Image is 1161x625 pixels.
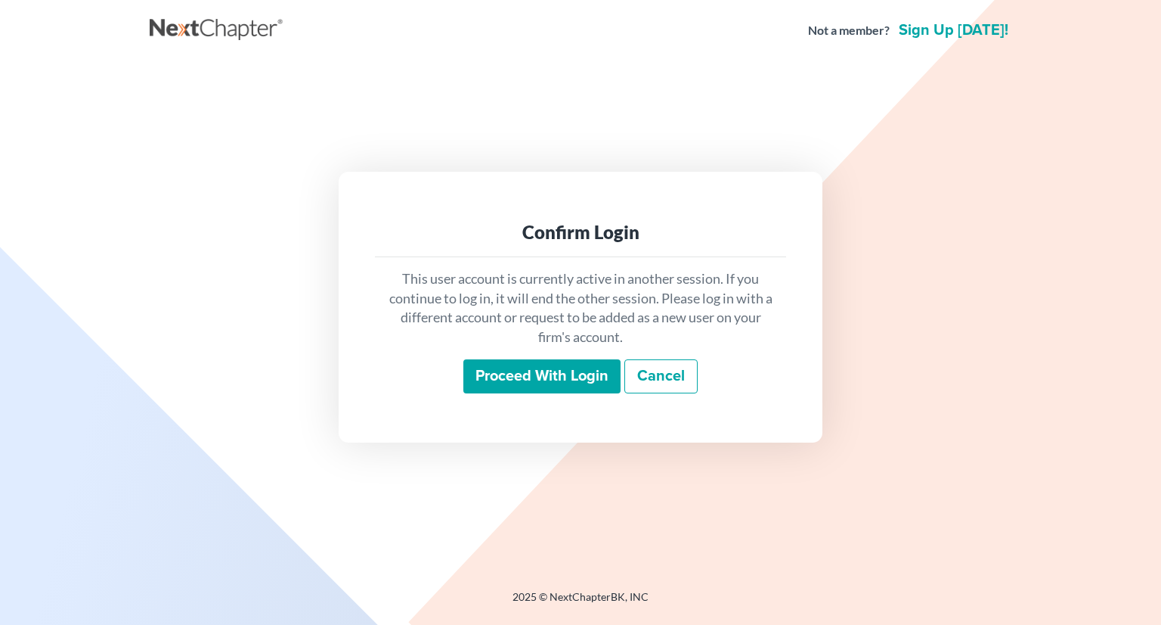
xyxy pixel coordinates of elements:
[387,220,774,244] div: Confirm Login
[387,269,774,347] p: This user account is currently active in another session. If you continue to log in, it will end ...
[463,359,621,394] input: Proceed with login
[808,22,890,39] strong: Not a member?
[150,589,1011,617] div: 2025 © NextChapterBK, INC
[624,359,698,394] a: Cancel
[896,23,1011,38] a: Sign up [DATE]!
